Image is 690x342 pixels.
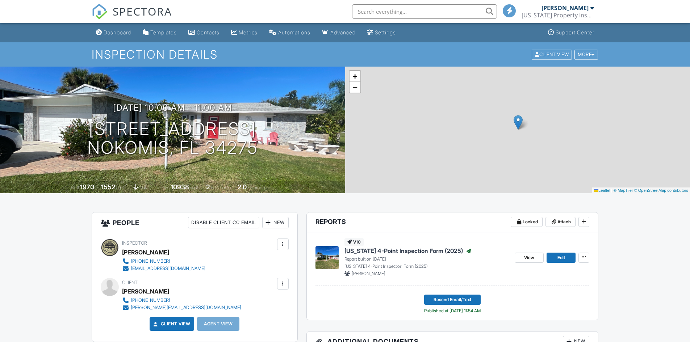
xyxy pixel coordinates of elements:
[364,26,399,39] a: Settings
[545,26,597,39] a: Support Center
[350,71,360,82] a: Zoom in
[113,4,172,19] span: SPECTORA
[122,247,169,258] div: [PERSON_NAME]
[104,29,131,35] div: Dashboard
[352,4,497,19] input: Search everything...
[611,188,612,193] span: |
[574,50,598,59] div: More
[71,185,79,190] span: Built
[634,188,688,193] a: © OpenStreetMap contributors
[139,185,147,190] span: slab
[352,72,357,81] span: +
[531,51,574,57] a: Client View
[190,185,199,190] span: sq.ft.
[131,297,170,303] div: [PHONE_NUMBER]
[375,29,396,35] div: Settings
[556,29,594,35] div: Support Center
[92,4,108,20] img: The Best Home Inspection Software - Spectora
[150,29,177,35] div: Templates
[122,286,169,297] div: [PERSON_NAME]
[352,83,357,92] span: −
[131,266,205,271] div: [EMAIL_ADDRESS][DOMAIN_NAME]
[122,258,205,265] a: [PHONE_NUMBER]
[262,217,289,228] div: New
[93,26,134,39] a: Dashboard
[197,29,219,35] div: Contacts
[131,305,241,311] div: [PERSON_NAME][EMAIL_ADDRESS][DOMAIN_NAME]
[122,297,241,304] a: [PHONE_NUMBER]
[350,82,360,93] a: Zoom out
[211,185,231,190] span: bedrooms
[238,183,247,191] div: 2.0
[154,185,170,190] span: Lot Size
[541,4,589,12] div: [PERSON_NAME]
[522,12,594,19] div: Florida Property Inspections, Inc.
[228,26,260,39] a: Metrics
[122,280,138,285] span: Client
[113,103,232,113] h3: [DATE] 10:00 am - 11:00 am
[330,29,356,35] div: Advanced
[171,183,189,191] div: 10938
[266,26,313,39] a: Automations (Basic)
[594,188,610,193] a: Leaflet
[122,265,205,272] a: [EMAIL_ADDRESS][DOMAIN_NAME]
[206,183,210,191] div: 2
[122,304,241,311] a: [PERSON_NAME][EMAIL_ADDRESS][DOMAIN_NAME]
[140,26,180,39] a: Templates
[92,212,297,233] h3: People
[614,188,633,193] a: © MapTiler
[319,26,359,39] a: Advanced
[92,10,172,25] a: SPECTORA
[87,119,258,158] h1: [STREET_ADDRESS] Nokomis, FL 34275
[152,320,191,328] a: Client View
[248,185,268,190] span: bathrooms
[80,183,94,191] div: 1970
[131,258,170,264] div: [PHONE_NUMBER]
[122,240,147,246] span: Inspector
[514,115,523,130] img: Marker
[188,217,259,228] div: Disable Client CC Email
[101,183,115,191] div: 1552
[532,50,572,59] div: Client View
[239,29,258,35] div: Metrics
[278,29,310,35] div: Automations
[185,26,222,39] a: Contacts
[116,185,126,190] span: sq. ft.
[92,48,599,61] h1: Inspection Details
